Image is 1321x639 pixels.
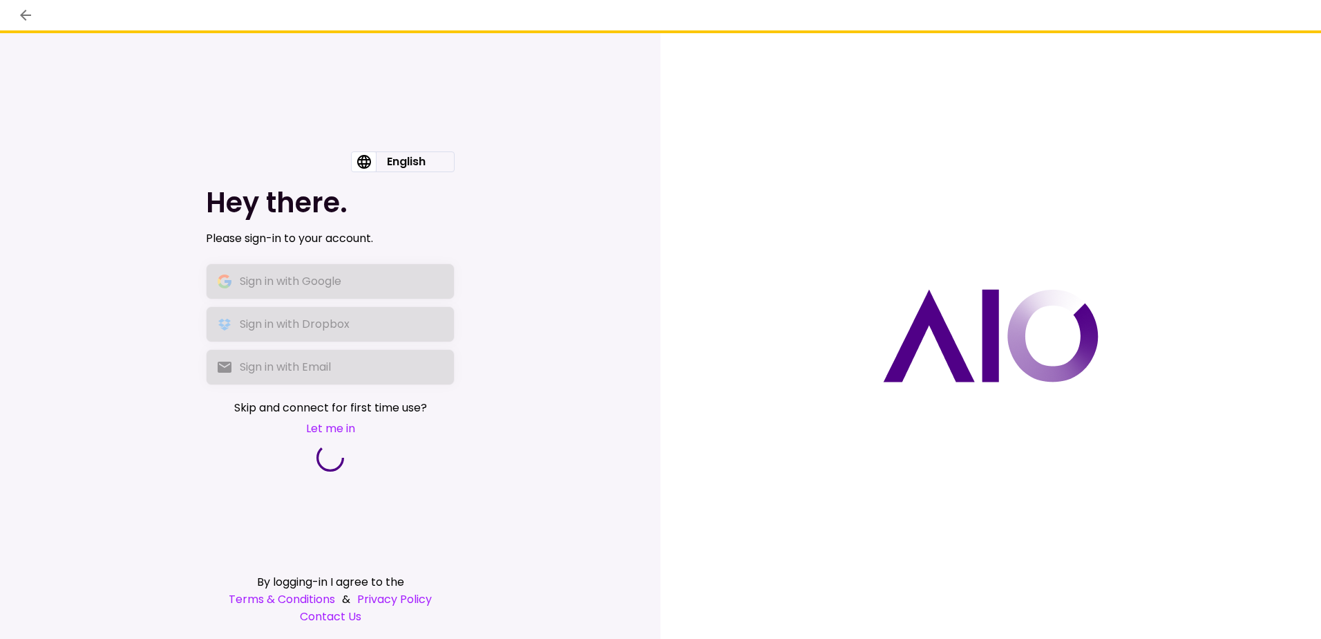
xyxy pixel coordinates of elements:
[376,152,437,172] div: English
[206,186,455,219] h1: Hey there.
[206,306,455,342] button: Sign in with Dropbox
[240,272,341,290] div: Sign in with Google
[206,591,455,608] div: &
[883,289,1099,382] img: AIO logo
[206,349,455,385] button: Sign in with Email
[206,230,455,247] div: Please sign-in to your account.
[234,399,427,416] span: Skip and connect for first time use?
[206,573,455,591] div: By logging-in I agree to the
[14,3,37,27] button: back
[357,591,432,608] a: Privacy Policy
[206,263,455,299] button: Sign in with Google
[240,315,350,333] div: Sign in with Dropbox
[206,608,455,625] a: Contact Us
[240,358,331,376] div: Sign in with Email
[229,591,335,608] a: Terms & Conditions
[234,420,427,437] button: Let me in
